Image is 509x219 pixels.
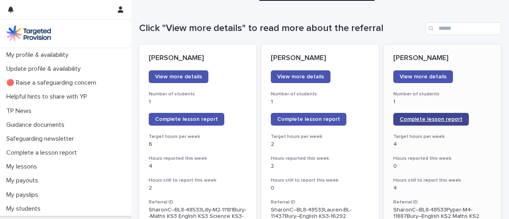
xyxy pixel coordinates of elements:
h3: Referral ID [271,199,369,205]
p: Complete a lesson report [3,149,83,157]
p: Safeguarding newsletter [3,135,80,143]
p: 1 [393,99,492,105]
p: 1 [149,99,247,105]
a: View more details [393,70,453,83]
p: 2 [271,163,369,170]
h1: Click "View more details" to read more about the referral [139,23,422,34]
p: 4 [393,141,492,148]
p: My profile & availability [3,51,75,59]
span: Complete lesson report [155,116,218,122]
h3: Target hours per week [393,134,492,140]
p: Guidance documents [3,121,71,129]
p: [PERSON_NAME] [271,54,369,63]
h3: Number of students [271,91,369,97]
h3: Number of students [149,91,247,97]
p: 🔴 Raise a safeguarding concern [3,79,103,87]
h3: Hours reported this week [149,155,247,162]
h3: Referral ID [393,199,492,205]
p: 4 [393,185,492,192]
h3: Target hours per week [149,134,247,140]
h3: Hours still to report this week [271,177,369,184]
h3: Referral ID [149,199,247,205]
p: Update profile & availability [3,65,87,73]
a: View more details [271,70,330,83]
p: My payouts [3,177,45,184]
span: Complete lesson report [400,116,462,122]
span: View more details [277,74,324,79]
p: 0 [393,163,492,170]
p: 4 [149,163,247,170]
p: Helpful hints to share with YP [3,93,93,101]
p: My payslips [3,191,45,199]
h3: Target hours per week [271,134,369,140]
img: M5nRWzHhSzIhMunXDL62 [6,25,51,41]
a: Complete lesson report [271,113,346,126]
p: 2 [271,141,369,148]
h3: Hours still to report this week [149,177,247,184]
h3: Hours reported this week [271,155,369,162]
p: 1 [271,99,369,105]
a: Complete lesson report [149,113,224,126]
a: View more details [149,70,208,83]
p: 2 [149,185,247,192]
h3: Hours still to report this week [393,177,492,184]
p: My students [3,205,47,213]
span: View more details [400,74,447,79]
span: Complete lesson report [277,116,340,122]
p: [PERSON_NAME] [393,54,492,63]
input: Search [425,22,501,35]
span: View more details [155,74,202,79]
p: My lessons [3,163,43,171]
p: [PERSON_NAME] [149,54,247,63]
a: Complete lesson report [393,113,469,126]
p: 6 [149,141,247,148]
h3: Hours reported this week [393,155,492,162]
h3: Number of students [393,91,492,97]
p: 0 [271,185,369,192]
p: TP News [3,107,38,115]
